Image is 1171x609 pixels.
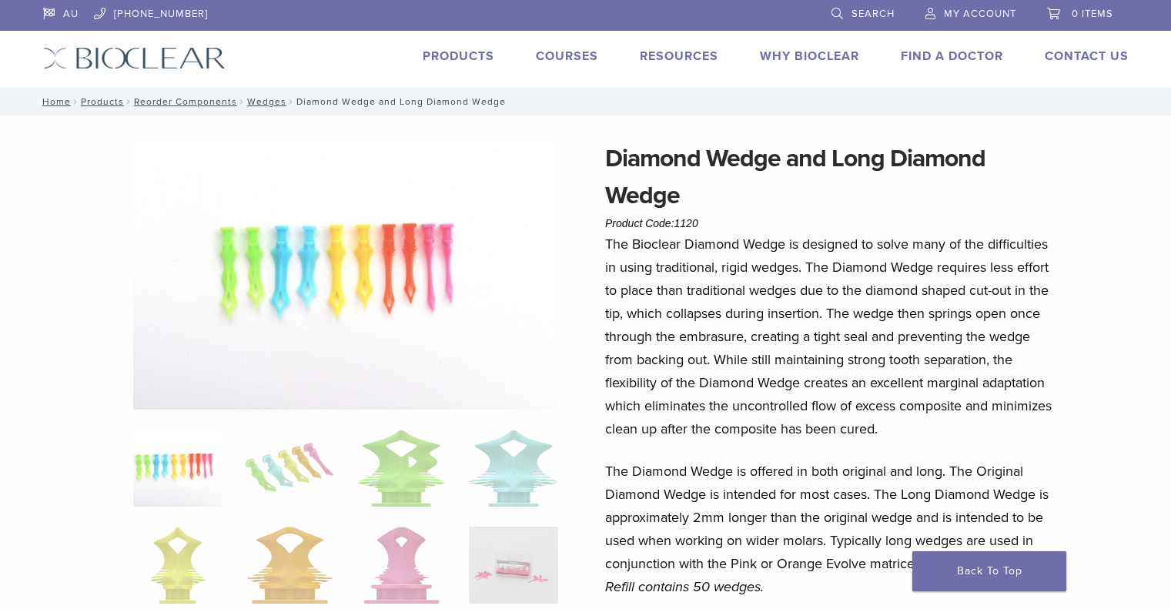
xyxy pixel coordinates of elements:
img: Diamond Wedge and Long Diamond Wedge - Image 7 [363,527,440,604]
a: Products [81,96,124,107]
a: Find A Doctor [901,49,1003,64]
img: Diamond Wedge and Long Diamond Wedge - Image 6 [247,527,333,604]
a: Why Bioclear [760,49,859,64]
span: My Account [944,8,1016,20]
img: Diamond Wedge and Long Diamond Wedge - Image 4 [469,430,557,507]
img: Diamond Wedge and Long Diamond Wedge - Image 2 [245,430,333,507]
span: Search [851,8,895,20]
img: Diamond Wedge and Long Diamond Wedge - Image 5 [150,527,206,604]
a: Back To Top [912,551,1066,591]
span: 1120 [674,217,698,229]
span: / [237,98,247,105]
a: Wedges [247,96,286,107]
img: Diamond Wedge and Long Diamond Wedge - Image 8 [469,527,557,604]
a: Contact Us [1045,49,1129,64]
span: / [124,98,134,105]
p: The Diamond Wedge is offered in both original and long. The Original Diamond Wedge is intended fo... [605,460,1058,598]
img: DSC_0187_v3-1920x1218-1-324x324.png [133,430,222,507]
a: Products [423,49,494,64]
img: DSC_0187_v3-1920x1218-1.png [133,140,558,410]
a: Resources [640,49,718,64]
span: 0 items [1072,8,1113,20]
em: Refill contains 50 wedges. [605,578,764,595]
img: Bioclear [43,47,226,69]
a: Courses [536,49,598,64]
a: Reorder Components [134,96,237,107]
span: / [71,98,81,105]
span: / [286,98,296,105]
p: The Bioclear Diamond Wedge is designed to solve many of the difficulties in using traditional, ri... [605,233,1058,440]
img: Diamond Wedge and Long Diamond Wedge - Image 3 [357,430,446,507]
nav: Diamond Wedge and Long Diamond Wedge [32,88,1140,115]
h1: Diamond Wedge and Long Diamond Wedge [605,140,1058,214]
a: Home [38,96,71,107]
span: Product Code: [605,217,698,229]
